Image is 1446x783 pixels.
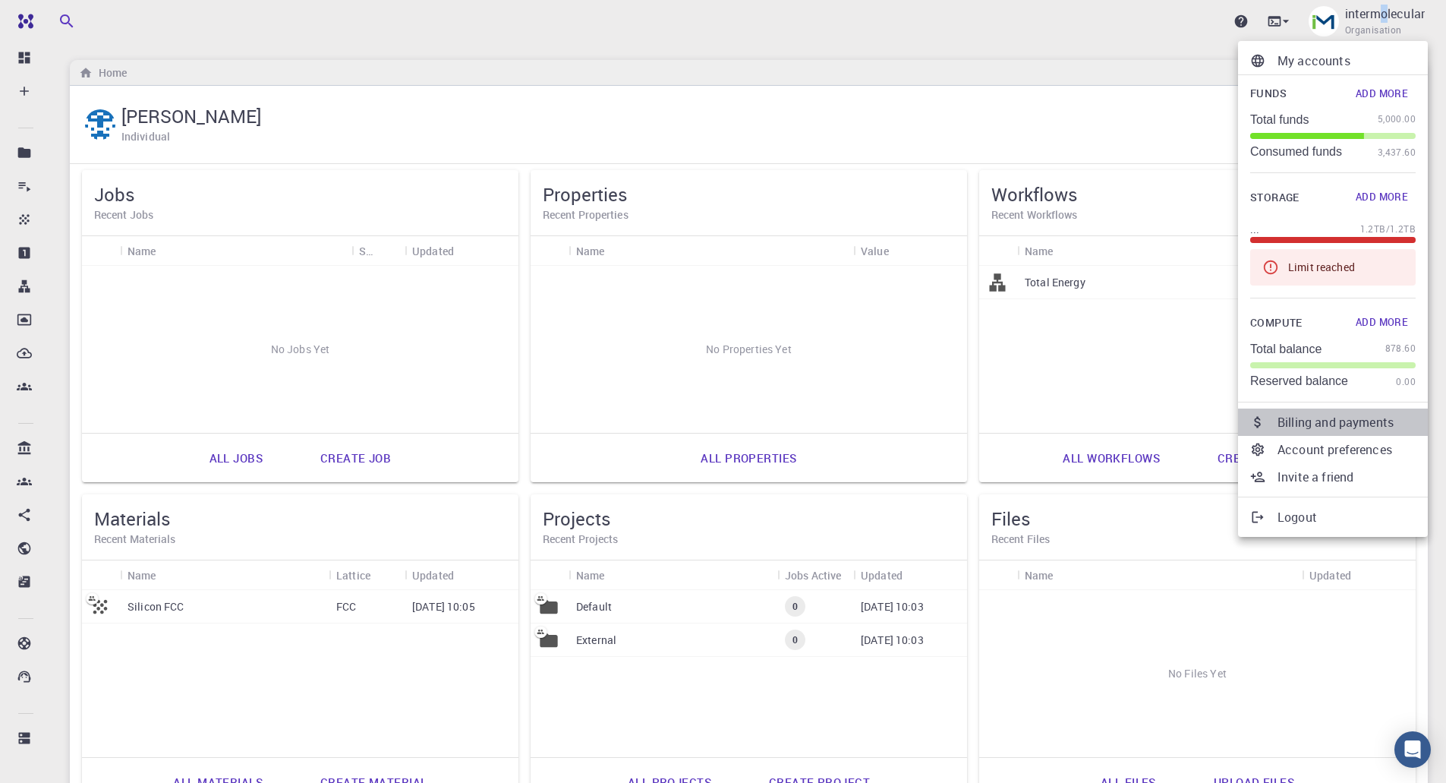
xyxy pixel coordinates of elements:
p: My accounts [1277,52,1416,70]
span: Compute [1250,314,1303,333]
div: Limit reached [1288,254,1355,281]
span: 5,000.00 [1378,112,1416,127]
span: 878.60 [1385,341,1416,356]
p: ... [1250,222,1259,237]
p: Consumed funds [1250,145,1342,159]
span: Funds [1250,84,1287,103]
p: Total funds [1250,113,1309,127]
p: Total balance [1250,343,1322,356]
p: Billing and payments [1277,413,1416,431]
button: Add More [1348,185,1416,210]
span: Support [30,11,85,24]
p: Account preferences [1277,440,1416,459]
span: Storage [1250,188,1300,207]
p: Logout [1277,508,1416,526]
p: Invite a friend [1277,468,1416,486]
button: Add More [1348,81,1416,106]
div: Open Intercom Messenger [1394,731,1431,768]
p: Reserved balance [1250,374,1348,388]
button: Add More [1348,311,1416,335]
span: 0.00 [1396,374,1416,390]
a: Logout [1238,504,1428,531]
span: / [1386,222,1390,237]
a: My accounts [1238,47,1428,74]
a: Account preferences [1238,436,1428,463]
span: 1.2TB [1390,222,1416,237]
a: Billing and payments [1238,409,1428,436]
span: 3,437.60 [1378,145,1416,160]
span: 1.2TB [1360,222,1386,237]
